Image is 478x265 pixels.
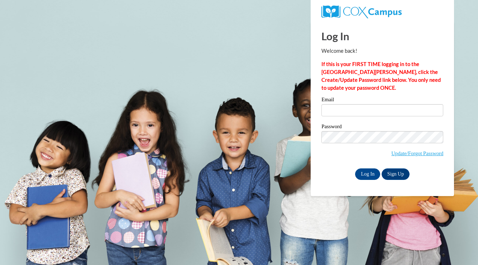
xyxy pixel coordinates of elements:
[321,61,441,91] strong: If this is your FIRST TIME logging in to the [GEOGRAPHIC_DATA][PERSON_NAME], click the Create/Upd...
[382,168,410,180] a: Sign Up
[321,124,443,131] label: Password
[321,29,443,43] h1: Log In
[391,150,443,156] a: Update/Forgot Password
[321,47,443,55] p: Welcome back!
[321,97,443,104] label: Email
[321,8,401,14] a: COX Campus
[355,168,380,180] input: Log In
[321,5,401,18] img: COX Campus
